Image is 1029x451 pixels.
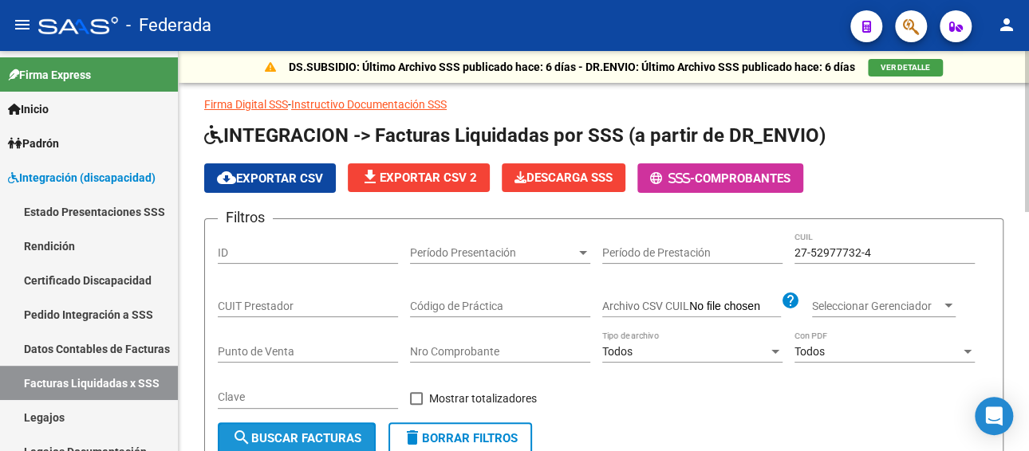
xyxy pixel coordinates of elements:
mat-icon: cloud_download [217,168,236,187]
span: INTEGRACION -> Facturas Liquidadas por SSS (a partir de DR_ENVIO) [204,124,826,147]
span: Borrar Filtros [403,431,518,445]
p: DS.SUBSIDIO: Último Archivo SSS publicado hace: 6 días - DR.ENVIO: Último Archivo SSS publicado h... [289,58,855,76]
span: - Federada [126,8,211,43]
span: Archivo CSV CUIL [602,300,689,312]
span: Mostrar totalizadores [429,389,537,408]
div: Open Intercom Messenger [975,397,1013,435]
button: Exportar CSV 2 [348,163,490,192]
span: Inicio [8,100,49,118]
span: Exportar CSV 2 [361,171,477,185]
span: Seleccionar Gerenciador [812,300,941,313]
mat-icon: file_download [361,167,380,186]
mat-icon: delete [403,428,422,447]
span: Todos [602,345,633,358]
span: Integración (discapacidad) [8,169,156,186]
mat-icon: person [997,15,1016,34]
p: - [204,96,1003,113]
button: -Comprobantes [637,163,803,193]
mat-icon: menu [13,15,32,34]
span: Buscar Facturas [232,431,361,445]
input: Archivo CSV CUIL [689,300,781,314]
mat-icon: search [232,428,251,447]
button: Descarga SSS [502,163,625,192]
button: VER DETALLE [868,59,943,76]
span: Exportar CSV [217,171,323,186]
mat-icon: help [781,291,800,310]
a: Instructivo Documentación SSS [291,98,447,111]
a: Firma Digital SSS [204,98,288,111]
span: VER DETALLE [881,63,930,72]
span: Padrón [8,135,59,152]
span: - [650,171,695,186]
span: Descarga SSS [514,171,613,185]
span: Todos [794,345,825,358]
span: Período Presentación [410,246,576,260]
span: Comprobantes [695,171,790,186]
app-download-masive: Descarga masiva de comprobantes (adjuntos) [502,163,625,193]
button: Exportar CSV [204,163,336,193]
span: Firma Express [8,66,91,84]
h3: Filtros [218,206,273,229]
